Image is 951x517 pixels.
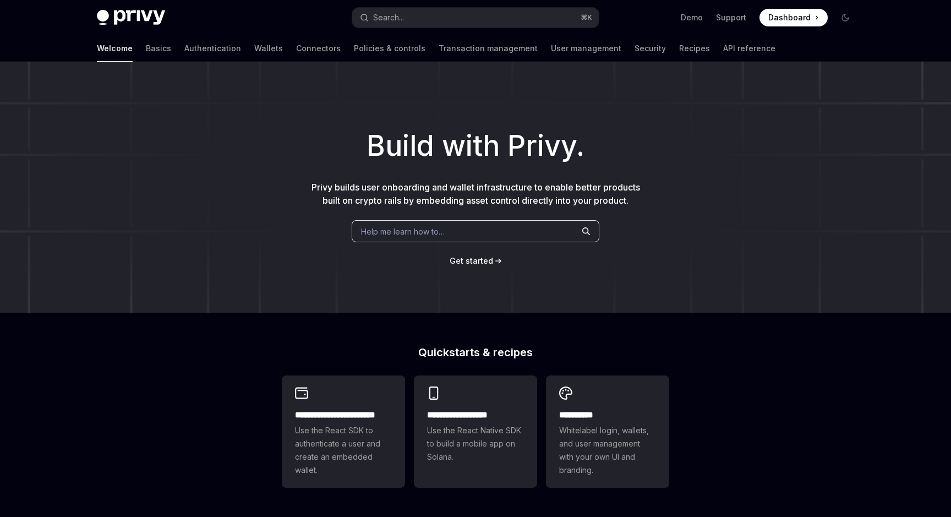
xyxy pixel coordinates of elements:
[679,35,710,62] a: Recipes
[414,375,537,488] a: **** **** **** ***Use the React Native SDK to build a mobile app on Solana.
[450,255,493,266] a: Get started
[352,8,599,28] button: Search...⌘K
[635,35,666,62] a: Security
[373,11,404,24] div: Search...
[551,35,621,62] a: User management
[559,424,656,477] span: Whitelabel login, wallets, and user management with your own UI and branding.
[716,12,746,23] a: Support
[295,424,392,477] span: Use the React SDK to authenticate a user and create an embedded wallet.
[97,10,165,25] img: dark logo
[546,375,669,488] a: **** *****Whitelabel login, wallets, and user management with your own UI and branding.
[311,182,640,206] span: Privy builds user onboarding and wallet infrastructure to enable better products built on crypto ...
[18,124,933,167] h1: Build with Privy.
[681,12,703,23] a: Demo
[282,347,669,358] h2: Quickstarts & recipes
[184,35,241,62] a: Authentication
[450,256,493,265] span: Get started
[97,35,133,62] a: Welcome
[254,35,283,62] a: Wallets
[427,424,524,464] span: Use the React Native SDK to build a mobile app on Solana.
[296,35,341,62] a: Connectors
[354,35,425,62] a: Policies & controls
[361,226,445,237] span: Help me learn how to…
[837,9,854,26] button: Toggle dark mode
[723,35,775,62] a: API reference
[146,35,171,62] a: Basics
[439,35,538,62] a: Transaction management
[581,13,592,22] span: ⌘ K
[759,9,828,26] a: Dashboard
[768,12,811,23] span: Dashboard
